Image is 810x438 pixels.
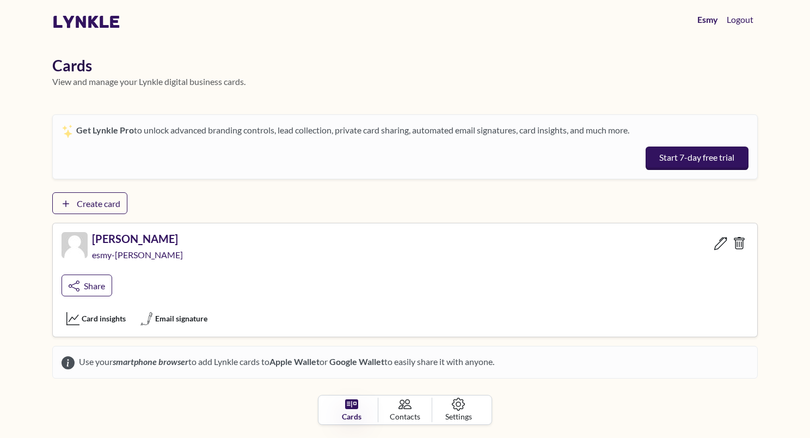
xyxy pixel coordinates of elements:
[92,250,185,260] span: esmy-[PERSON_NAME]
[76,125,134,135] strong: Get Lynkle Pro
[445,411,472,422] span: Settings
[92,232,185,245] h5: [PERSON_NAME]
[722,9,758,31] button: Logout
[52,75,758,88] p: View and manage your Lynkle digital business cards.
[84,281,105,291] span: Share
[432,398,485,422] a: Settings
[62,232,88,258] img: Lynkle card profile picture
[82,313,126,324] span: Card insights
[390,411,420,422] span: Contacts
[52,57,758,75] h1: Cards
[693,9,722,31] a: Esmy
[711,232,730,254] a: Edit
[76,125,629,135] span: to unlock advanced branding controls, lead collection, private card sharing, automated email sign...
[52,192,127,214] a: Create card
[269,356,320,367] strong: Apple Wallet
[113,356,188,367] em: smartphone browser
[325,398,378,422] a: Cards
[135,309,212,328] button: Email signature
[62,309,131,328] button: Card insights
[77,198,120,209] span: Create card
[62,275,112,296] a: Share
[378,398,432,422] a: Contacts
[52,11,120,32] a: lynkle
[155,313,207,324] span: Email signature
[646,147,748,171] button: Start 7-day free trial
[75,355,494,369] span: Use your to add Lynkle cards to or to easily share it with anyone.
[62,232,185,270] a: Lynkle card profile picture[PERSON_NAME]esmy-[PERSON_NAME]
[329,356,384,367] strong: Google Wallet
[342,411,361,422] span: Cards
